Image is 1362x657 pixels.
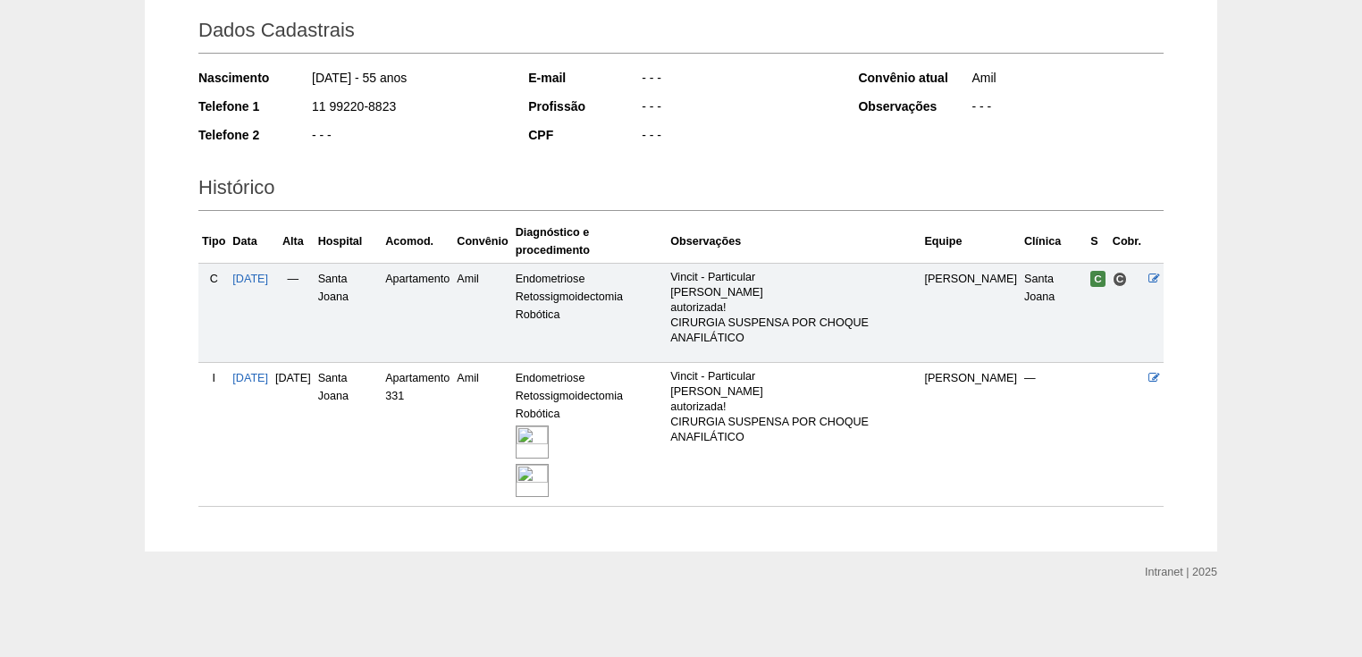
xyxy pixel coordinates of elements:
div: Intranet | 2025 [1145,563,1217,581]
td: — [272,263,315,362]
span: Confirmada [1090,271,1106,287]
div: I [202,369,225,387]
td: Apartamento [382,263,453,362]
h2: Dados Cadastrais [198,13,1164,54]
td: [PERSON_NAME] [921,363,1021,507]
div: CPF [528,126,640,144]
td: Apartamento 331 [382,363,453,507]
td: [PERSON_NAME] [921,263,1021,362]
div: [DATE] - 55 anos [310,69,504,91]
a: [DATE] [232,372,268,384]
div: - - - [640,126,834,148]
td: Santa Joana [1021,263,1087,362]
div: Nascimento [198,69,310,87]
td: Amil [453,363,511,507]
div: - - - [640,69,834,91]
th: S [1087,220,1109,264]
th: Acomod. [382,220,453,264]
h2: Histórico [198,170,1164,211]
th: Equipe [921,220,1021,264]
td: — [1021,363,1087,507]
div: - - - [640,97,834,120]
th: Hospital [315,220,383,264]
div: Observações [858,97,970,115]
div: Profissão [528,97,640,115]
p: Vincit - Particular [PERSON_NAME] autorizada! CIRURGIA SUSPENSA POR CHOQUE ANAFILÁTICO [670,270,917,346]
div: 11 99220-8823 [310,97,504,120]
div: Amil [970,69,1164,91]
td: Santa Joana [315,263,383,362]
th: Data [229,220,272,264]
div: Telefone 2 [198,126,310,144]
span: [DATE] [275,372,311,384]
th: Clínica [1021,220,1087,264]
div: - - - [970,97,1164,120]
div: C [202,270,225,288]
td: Santa Joana [315,363,383,507]
th: Tipo [198,220,229,264]
div: Convênio atual [858,69,970,87]
th: Observações [667,220,921,264]
td: Endometriose Retossigmoidectomia Robótica [512,363,668,507]
th: Convênio [453,220,511,264]
a: [DATE] [232,273,268,285]
th: Diagnóstico e procedimento [512,220,668,264]
th: Cobr. [1109,220,1145,264]
th: Alta [272,220,315,264]
p: Vincit - Particular [PERSON_NAME] autorizada! CIRURGIA SUSPENSA POR CHOQUE ANAFILÁTICO [670,369,917,445]
span: Consultório [1113,272,1128,287]
td: Amil [453,263,511,362]
td: Endometriose Retossigmoidectomia Robótica [512,263,668,362]
div: Telefone 1 [198,97,310,115]
div: E-mail [528,69,640,87]
div: - - - [310,126,504,148]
